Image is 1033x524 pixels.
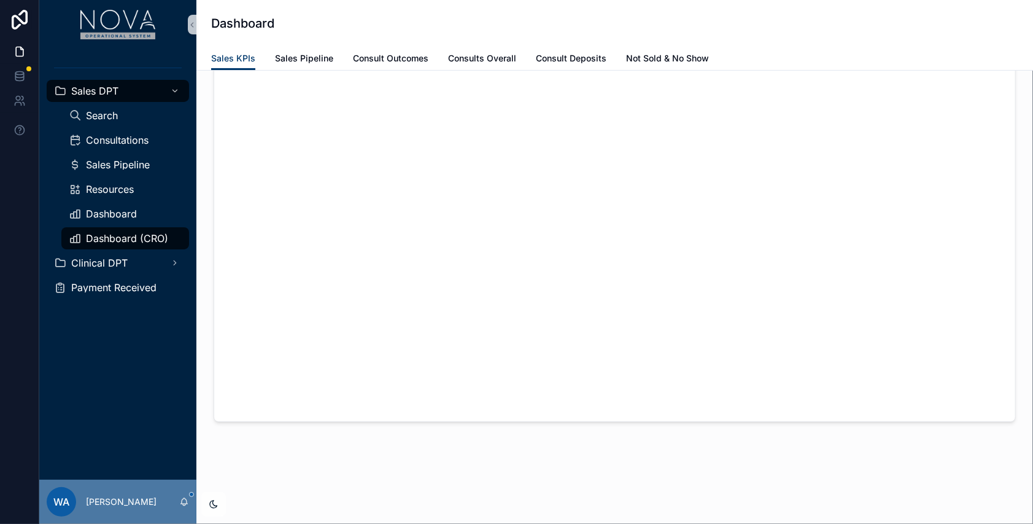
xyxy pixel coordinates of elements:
span: Sales KPIs [211,52,255,65]
span: Consultations [86,135,149,145]
span: Consults Overall [448,52,516,65]
span: Payment Received [71,283,157,292]
a: Sales DPT [47,80,189,102]
span: Clinical DPT [71,258,128,268]
a: Resources [61,178,189,200]
a: Consultations [61,129,189,151]
span: Consult Outcomes [353,52,428,65]
a: Sales Pipeline [275,47,333,72]
span: Dashboard [86,209,137,219]
a: Not Sold & No Show [626,47,709,72]
span: Resources [86,184,134,194]
a: Consults Overall [448,47,516,72]
span: Sales DPT [71,86,118,96]
img: App logo [80,10,156,39]
a: Clinical DPT [47,252,189,274]
a: Dashboard [61,203,189,225]
a: Sales KPIs [211,47,255,71]
a: Sales Pipeline [61,154,189,176]
p: [PERSON_NAME] [86,496,157,508]
span: Consult Deposits [536,52,606,65]
a: Dashboard (CRO) [61,227,189,249]
span: Search [86,111,118,120]
div: scrollable content [39,49,196,315]
a: Consult Outcomes [353,47,428,72]
a: Payment Received [47,276,189,299]
span: Sales Pipeline [275,52,333,65]
span: WA [53,495,69,509]
span: Dashboard (CRO) [86,233,168,243]
a: Search [61,104,189,127]
span: Sales Pipeline [86,160,150,170]
a: Consult Deposits [536,47,606,72]
span: Not Sold & No Show [626,52,709,65]
h1: Dashboard [211,15,274,32]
